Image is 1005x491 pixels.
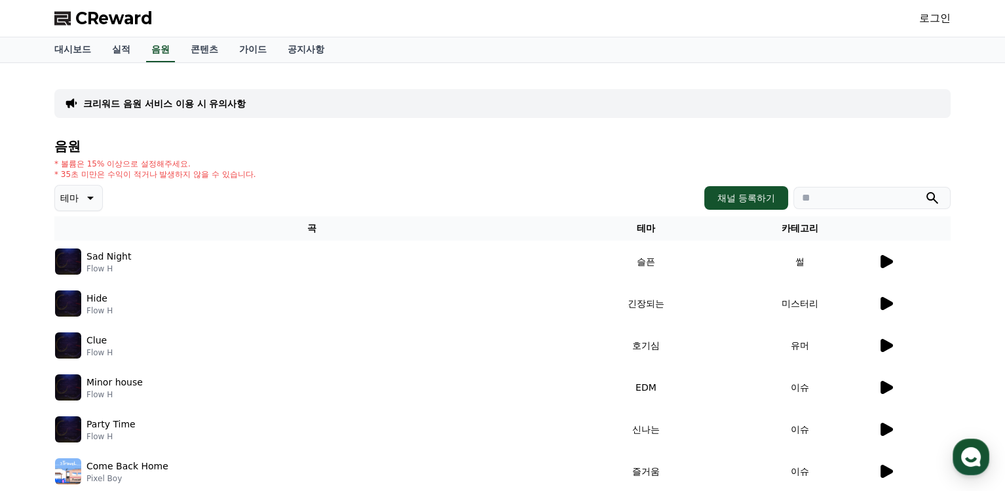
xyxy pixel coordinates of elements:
[723,283,877,324] td: 미스터리
[102,37,141,62] a: 실적
[86,376,143,389] p: Minor house
[86,431,136,442] p: Flow H
[55,416,81,442] img: music
[723,216,877,241] th: 카테고리
[569,241,723,283] td: 슬픈
[86,334,107,347] p: Clue
[60,189,79,207] p: 테마
[75,8,153,29] span: CReward
[54,185,103,211] button: 테마
[86,305,113,316] p: Flow H
[41,402,49,412] span: 홈
[277,37,335,62] a: 공지사항
[919,10,951,26] a: 로그인
[44,37,102,62] a: 대시보드
[569,324,723,366] td: 호기심
[146,37,175,62] a: 음원
[55,374,81,401] img: music
[569,216,723,241] th: 테마
[86,382,169,415] a: 대화
[180,37,229,62] a: 콘텐츠
[202,402,218,412] span: 설정
[86,418,136,431] p: Party Time
[83,97,246,110] a: 크리워드 음원 서비스 이용 시 유의사항
[569,408,723,450] td: 신나는
[86,473,168,484] p: Pixel Boy
[54,8,153,29] a: CReward
[569,283,723,324] td: 긴장되는
[86,460,168,473] p: Come Back Home
[120,403,136,413] span: 대화
[55,248,81,275] img: music
[54,169,256,180] p: * 35초 미만은 수익이 적거나 발생하지 않을 수 있습니다.
[55,458,81,484] img: music
[86,250,131,264] p: Sad Night
[723,241,877,283] td: 썰
[55,290,81,317] img: music
[86,347,113,358] p: Flow H
[229,37,277,62] a: 가이드
[569,366,723,408] td: EDM
[86,292,107,305] p: Hide
[723,366,877,408] td: 이슈
[55,332,81,359] img: music
[169,382,252,415] a: 설정
[723,408,877,450] td: 이슈
[704,186,788,210] button: 채널 등록하기
[4,382,86,415] a: 홈
[86,389,143,400] p: Flow H
[723,324,877,366] td: 유머
[54,159,256,169] p: * 볼륨은 15% 이상으로 설정해주세요.
[54,139,951,153] h4: 음원
[54,216,569,241] th: 곡
[86,264,131,274] p: Flow H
